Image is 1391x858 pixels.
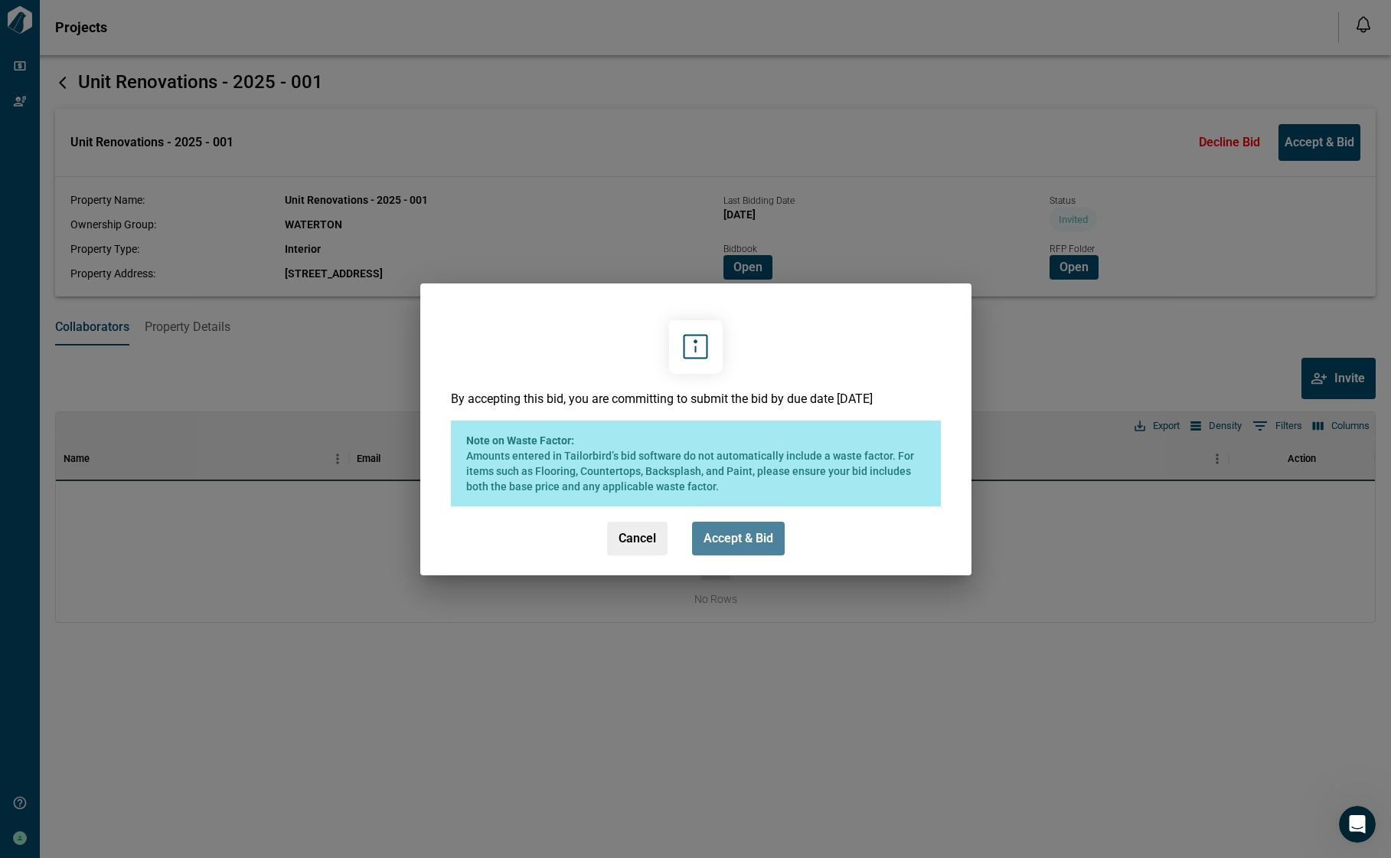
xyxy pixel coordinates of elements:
[1339,806,1376,843] iframe: Intercom live chat
[466,433,574,448] span: Note on Waste Factor:
[451,390,941,408] p: By accepting this bid, you are committing to submit the bid by due date [DATE]
[607,522,668,555] button: Cancel
[619,531,656,546] span: Cancel
[704,531,773,546] span: Accept & Bid
[466,448,926,494] span: Amounts entered in Tailorbird’s bid software do not automatically include a waste factor. For ite...
[692,522,785,555] button: Accept & Bid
